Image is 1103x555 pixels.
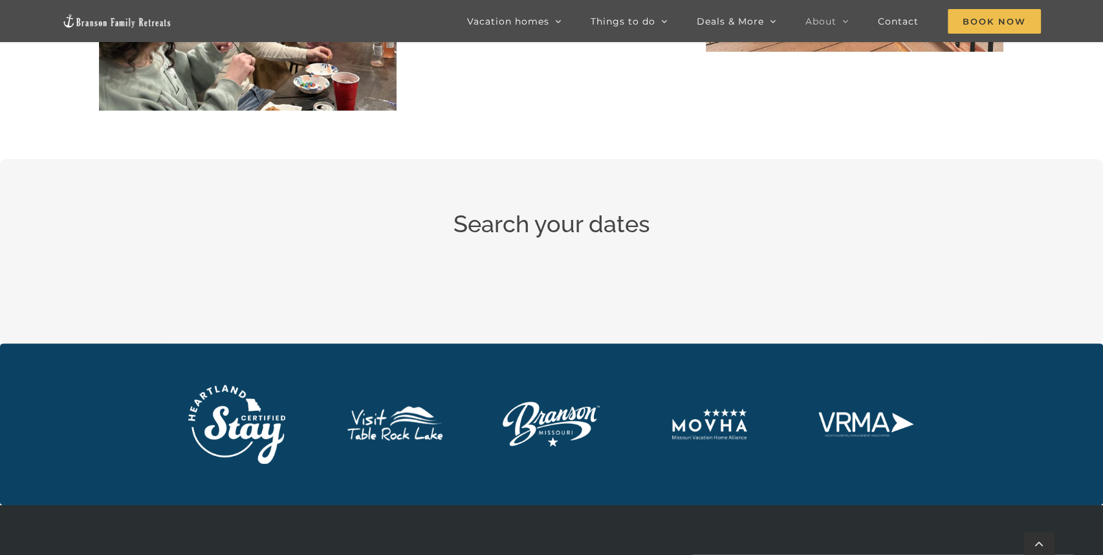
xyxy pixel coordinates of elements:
[173,257,930,288] iframe: Branson Family Retreats - Opens on Book page - Availability/Property Search Widget
[345,405,442,422] a: Visit-Table-Rock-Lake-v6-w250 white
[948,9,1041,34] span: Book Now
[697,17,764,26] span: Deals & More
[805,17,836,26] span: About
[62,14,172,28] img: Branson Family Retreats Logo
[173,208,930,240] h2: Search your dates
[591,17,655,26] span: Things to do
[503,400,600,417] a: explore branson logo white
[188,385,285,464] img: Stay Inn the Heartland Certified Stay
[188,384,285,400] a: _HeartlandCertifiedStay-Missouri_white
[878,17,919,26] span: Contact
[818,410,915,427] a: vrma logo white
[467,17,549,26] span: Vacation homes
[661,375,758,391] a: MOVHA logo white yellow – white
